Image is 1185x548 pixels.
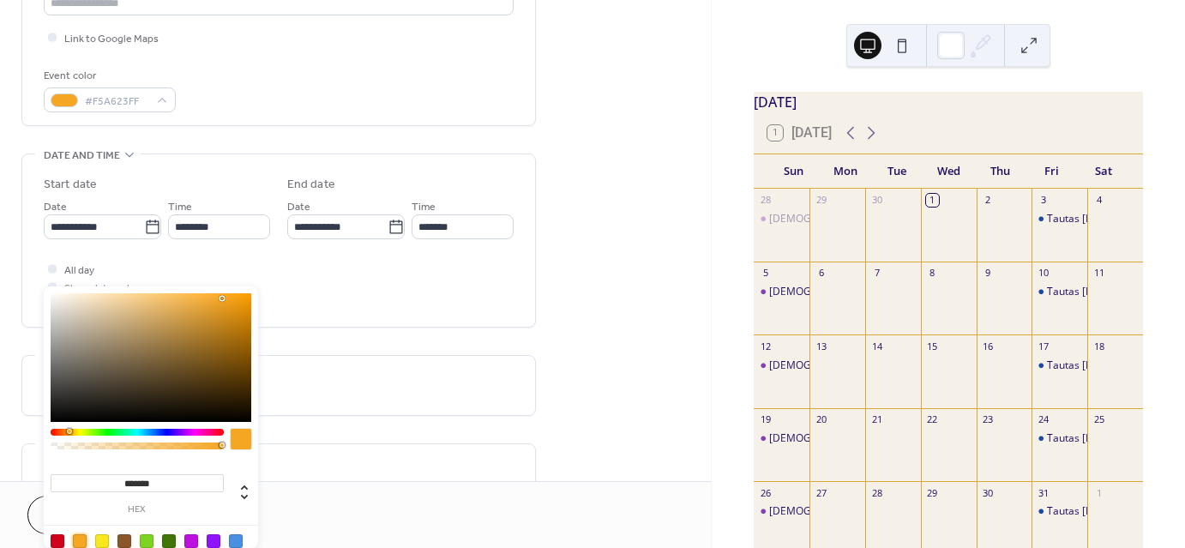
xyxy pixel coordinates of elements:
button: Cancel [27,496,133,534]
div: 29 [926,486,939,499]
label: hex [51,505,224,515]
div: Mon [819,154,870,189]
div: #417505 [162,534,176,548]
div: 24 [1037,413,1050,426]
div: #4A90E2 [229,534,243,548]
span: #F5A623FF [85,93,148,111]
div: 29 [815,194,827,207]
div: 31 [1037,486,1050,499]
div: Tautas Deju Mēģinājums - Denveras TDK Virpulītis [1032,212,1087,226]
div: [DEMOGRAPHIC_DATA] / [DEMOGRAPHIC_DATA] Service [769,285,1042,299]
div: #8B572A [117,534,131,548]
div: #F8E71C [95,534,109,548]
div: 22 [926,413,939,426]
div: Dievkalpojums / Church Service [754,212,809,226]
div: 28 [759,194,772,207]
span: Date [287,198,310,216]
div: 20 [815,413,827,426]
div: 13 [815,340,827,352]
div: Tautas Deju Mēģinājums - Denveras TDK Virpulītis [1032,504,1087,519]
div: 28 [870,486,883,499]
div: Sun [767,154,819,189]
div: 9 [982,267,995,280]
div: 27 [815,486,827,499]
div: [DEMOGRAPHIC_DATA] / [DEMOGRAPHIC_DATA] Service [769,431,1042,446]
div: 1 [926,194,939,207]
div: 5 [759,267,772,280]
span: Time [412,198,436,216]
div: Wed [923,154,974,189]
div: 8 [926,267,939,280]
div: Tautas Deju Mēģinājums - Denveras TDK Virpulītis [1032,431,1087,446]
div: 21 [870,413,883,426]
div: [DEMOGRAPHIC_DATA] / [DEMOGRAPHIC_DATA] Service [769,504,1042,519]
div: #9013FE [207,534,220,548]
span: Show date only [64,280,135,298]
div: 30 [870,194,883,207]
div: 1 [1092,486,1105,499]
div: [DEMOGRAPHIC_DATA] / [DEMOGRAPHIC_DATA] Service [769,212,1042,226]
div: [DATE] [754,92,1143,112]
div: Sat [1078,154,1129,189]
span: Link to Google Maps [64,30,159,48]
div: Dievkalpojums / Church Service [754,285,809,299]
div: Event color [44,67,172,85]
div: #F5A623 [73,534,87,548]
div: 12 [759,340,772,352]
span: Date and time [44,147,120,165]
span: Time [168,198,192,216]
div: 6 [815,267,827,280]
span: Date [44,198,67,216]
div: 14 [870,340,883,352]
div: Dievkalpojums / Church Service [754,358,809,373]
div: 18 [1092,340,1105,352]
div: 3 [1037,194,1050,207]
div: Tue [871,154,923,189]
div: #BD10E0 [184,534,198,548]
div: 25 [1092,413,1105,426]
div: 26 [759,486,772,499]
div: End date [287,176,335,194]
div: 17 [1037,340,1050,352]
div: #7ED321 [140,534,153,548]
div: 23 [982,413,995,426]
div: 4 [1092,194,1105,207]
div: 15 [926,340,939,352]
div: 7 [870,267,883,280]
div: Dievkalpojums / Church Service [754,504,809,519]
div: 10 [1037,267,1050,280]
span: All day [64,262,94,280]
div: Start date [44,176,97,194]
div: 30 [982,486,995,499]
div: Dievkalpojums / Church Service [754,431,809,446]
div: 19 [759,413,772,426]
div: 2 [982,194,995,207]
div: Thu [974,154,1026,189]
div: Fri [1026,154,1077,189]
div: Tautas Deju Mēģinājums - Denveras TDK Virpulītis [1032,358,1087,373]
div: #D0021B [51,534,64,548]
div: 11 [1092,267,1105,280]
div: 16 [982,340,995,352]
div: [DEMOGRAPHIC_DATA] / [DEMOGRAPHIC_DATA] Service [769,358,1042,373]
div: Tautas Deju Mēģinājums - Denveras TDK Virpulītis [1032,285,1087,299]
